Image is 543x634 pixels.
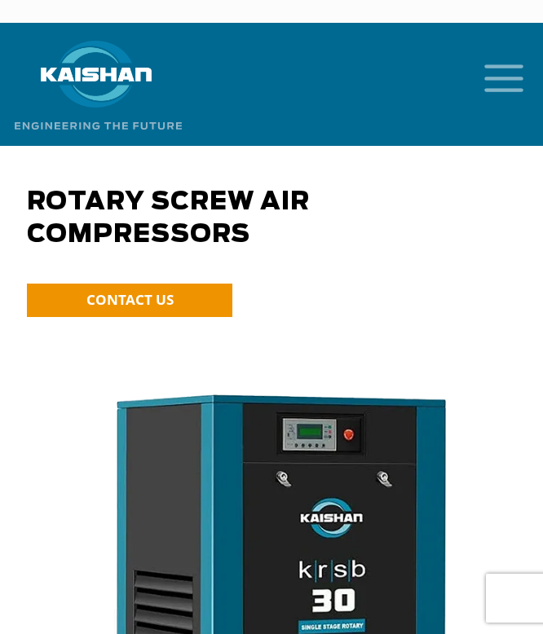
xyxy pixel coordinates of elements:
[27,190,310,247] span: Rotary Screw Air Compressors
[15,108,182,130] img: Engineering the future
[86,290,174,309] span: CONTACT US
[27,284,232,317] a: CONTACT US
[35,41,157,108] img: kaishan logo
[478,59,505,87] a: mobile menu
